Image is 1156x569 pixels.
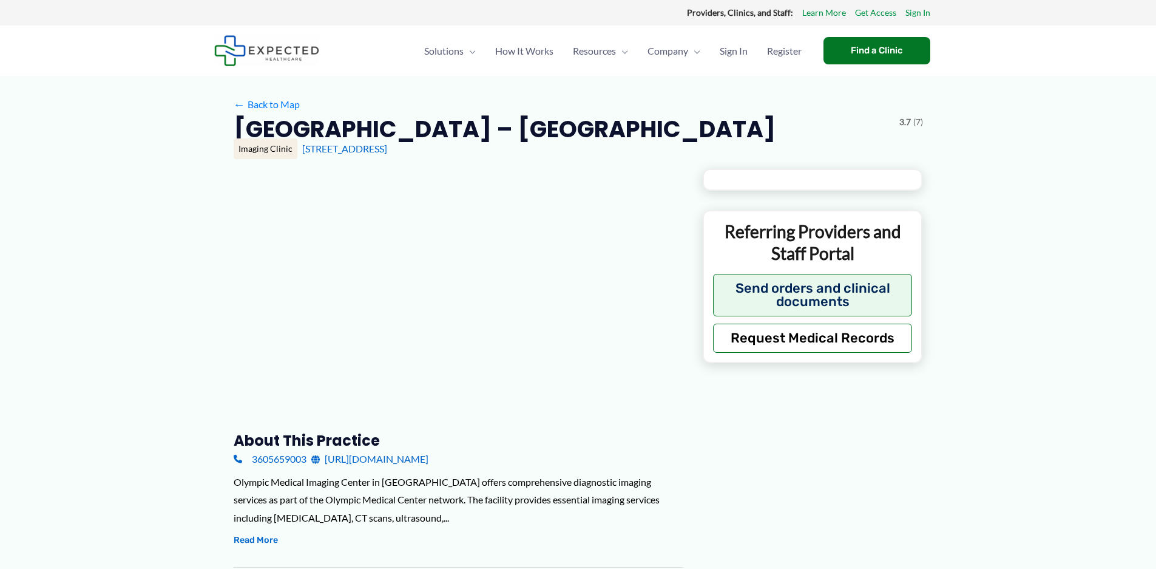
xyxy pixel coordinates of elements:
span: Menu Toggle [688,30,700,72]
button: Read More [234,533,278,548]
a: [URL][DOMAIN_NAME] [311,450,428,468]
a: CompanyMenu Toggle [638,30,710,72]
span: ← [234,98,245,110]
strong: Providers, Clinics, and Staff: [687,7,793,18]
span: Menu Toggle [464,30,476,72]
a: 3605659003 [234,450,306,468]
a: Get Access [855,5,896,21]
a: [STREET_ADDRESS] [302,143,387,154]
span: How It Works [495,30,553,72]
a: Learn More [802,5,846,21]
span: Resources [573,30,616,72]
span: Register [767,30,802,72]
a: Register [757,30,811,72]
a: SolutionsMenu Toggle [414,30,485,72]
h2: [GEOGRAPHIC_DATA] – [GEOGRAPHIC_DATA] [234,114,776,144]
div: Imaging Clinic [234,138,297,159]
span: (7) [913,114,923,130]
nav: Primary Site Navigation [414,30,811,72]
a: ResourcesMenu Toggle [563,30,638,72]
a: How It Works [485,30,563,72]
img: Expected Healthcare Logo - side, dark font, small [214,35,319,66]
a: ←Back to Map [234,95,300,114]
a: Sign In [710,30,757,72]
span: Sign In [720,30,748,72]
p: Referring Providers and Staff Portal [713,220,913,265]
span: Company [647,30,688,72]
a: Sign In [905,5,930,21]
div: Olympic Medical Imaging Center in [GEOGRAPHIC_DATA] offers comprehensive diagnostic imaging servi... [234,473,683,527]
button: Request Medical Records [713,324,913,353]
a: Find a Clinic [823,37,930,64]
h3: About this practice [234,431,683,450]
span: Solutions [424,30,464,72]
span: 3.7 [899,114,911,130]
span: Menu Toggle [616,30,628,72]
button: Send orders and clinical documents [713,274,913,316]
